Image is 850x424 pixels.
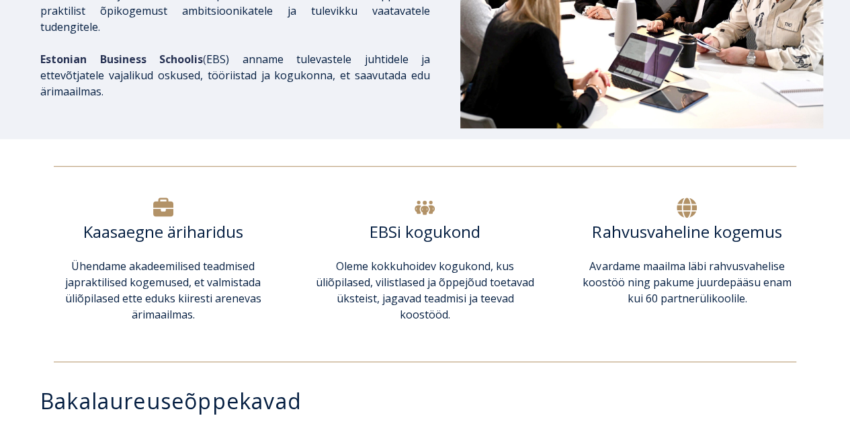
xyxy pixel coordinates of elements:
[578,258,796,306] p: Avardame maailma läbi rahvusvahelise koostöö ning pakume juurdepääsu enam kui 60 partnerülikoolile.
[65,259,255,290] span: Ühendame akadeemilised teadmised ja
[578,222,796,242] h6: Rahvusvaheline kogemus
[316,259,534,322] span: Oleme kokkuhoidev kogukond, kus üliõpilased, vilistlased ja õppejõud toetavad üksteist, jagavad t...
[40,51,430,99] p: EBS) anname tulevastele juhtidele ja ettevõtjatele vajalikud oskused, tööriistad ja kogukonna, et...
[40,389,823,413] h3: Bakalaureuseõppekavad
[40,52,203,67] span: Estonian Business Schoolis
[316,222,534,242] h6: EBSi kogukond
[40,52,206,67] span: (
[54,222,272,242] h6: Kaasaegne äriharidus
[65,275,261,322] span: praktilised kogemused, et valmistada üliõpilased ette eduks kiiresti arenevas ärimaailmas.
